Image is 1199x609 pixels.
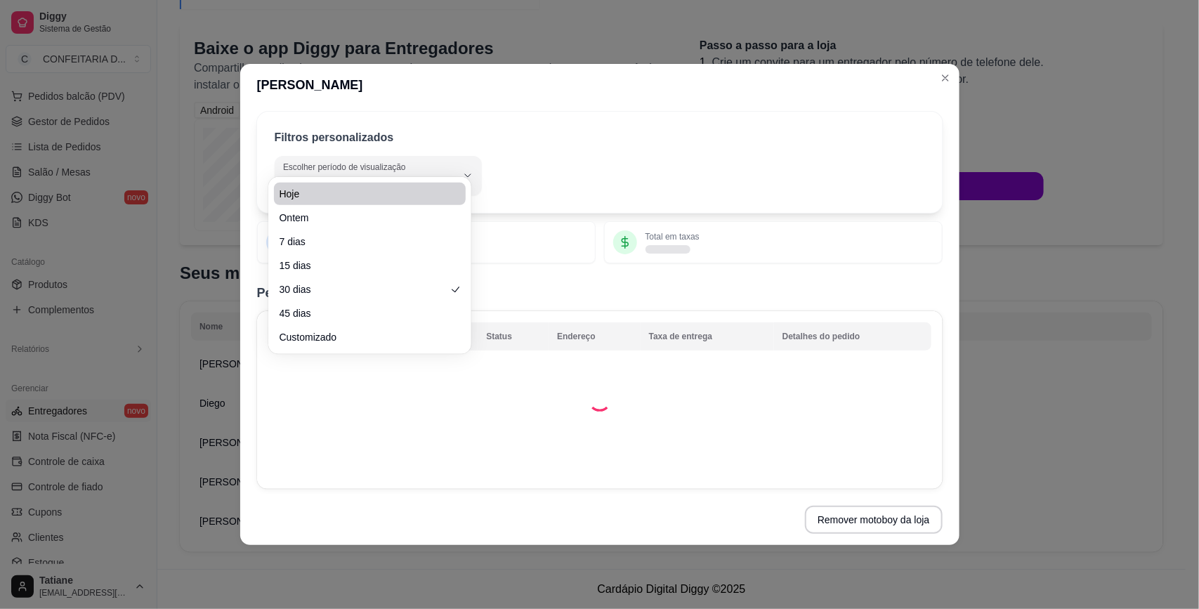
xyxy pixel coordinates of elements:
p: Filtros personalizados [275,129,394,146]
span: Hoje [283,174,457,188]
span: Customizado [280,330,446,344]
label: Escolher período de visualização [283,161,410,173]
div: Loading [589,389,611,412]
button: Remover motoboy da loja [805,506,943,534]
span: 30 dias [280,282,446,296]
header: [PERSON_NAME] [240,64,959,106]
span: Hoje [280,187,446,201]
span: Ontem [280,211,446,225]
span: 15 dias [280,258,446,273]
h2: Pedidos [257,283,943,303]
button: Close [934,67,957,89]
p: Total em taxas [646,231,700,242]
span: 45 dias [280,306,446,320]
span: 7 dias [280,235,446,249]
